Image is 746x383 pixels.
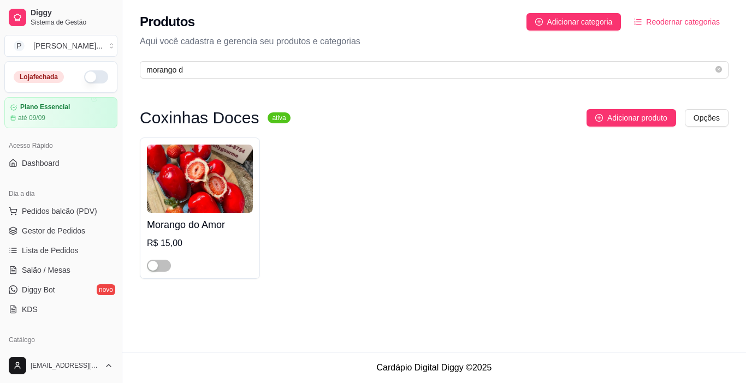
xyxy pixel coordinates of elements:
[4,202,117,220] button: Pedidos balcão (PDV)
[4,301,117,318] a: KDS
[587,109,676,127] button: Adicionar produto
[625,13,729,31] button: Reodernar categorias
[715,66,722,73] span: close-circle
[4,242,117,259] a: Lista de Pedidos
[22,245,79,256] span: Lista de Pedidos
[84,70,108,83] button: Alterar Status
[268,112,290,123] sup: ativa
[22,206,97,217] span: Pedidos balcão (PDV)
[22,265,70,276] span: Salão / Mesas
[4,137,117,154] div: Acesso Rápido
[146,64,713,76] input: Buscar por nome ou código do produto
[526,13,621,31] button: Adicionar categoria
[685,109,729,127] button: Opções
[140,35,729,48] p: Aqui você cadastra e gerencia seu produtos e categorias
[4,97,117,128] a: Plano Essencialaté 09/09
[14,40,25,51] span: P
[147,145,253,213] img: product-image
[147,237,253,250] div: R$ 15,00
[4,222,117,240] a: Gestor de Pedidos
[646,16,720,28] span: Reodernar categorias
[4,35,117,57] button: Select a team
[31,361,100,370] span: [EMAIL_ADDRESS][DOMAIN_NAME]
[31,18,113,27] span: Sistema de Gestão
[535,18,543,26] span: plus-circle
[20,103,70,111] article: Plano Essencial
[22,225,85,236] span: Gestor de Pedidos
[4,281,117,298] a: Diggy Botnovo
[4,4,117,31] a: DiggySistema de Gestão
[4,352,117,379] button: [EMAIL_ADDRESS][DOMAIN_NAME]
[147,217,253,232] h4: Morango do Amor
[4,261,117,279] a: Salão / Mesas
[122,352,746,383] footer: Cardápio Digital Diggy © 2025
[140,13,195,31] h2: Produtos
[22,304,38,315] span: KDS
[22,284,55,295] span: Diggy Bot
[33,40,103,51] div: [PERSON_NAME] ...
[547,16,613,28] span: Adicionar categoria
[715,65,722,75] span: close-circle
[634,18,642,26] span: ordered-list
[595,114,603,122] span: plus-circle
[31,8,113,18] span: Diggy
[4,154,117,172] a: Dashboard
[4,185,117,202] div: Dia a dia
[4,331,117,349] div: Catálogo
[18,113,45,122] article: até 09/09
[14,71,64,83] div: Loja fechada
[694,112,720,124] span: Opções
[607,112,667,124] span: Adicionar produto
[140,111,259,124] h3: Coxinhas Doces
[22,158,60,169] span: Dashboard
